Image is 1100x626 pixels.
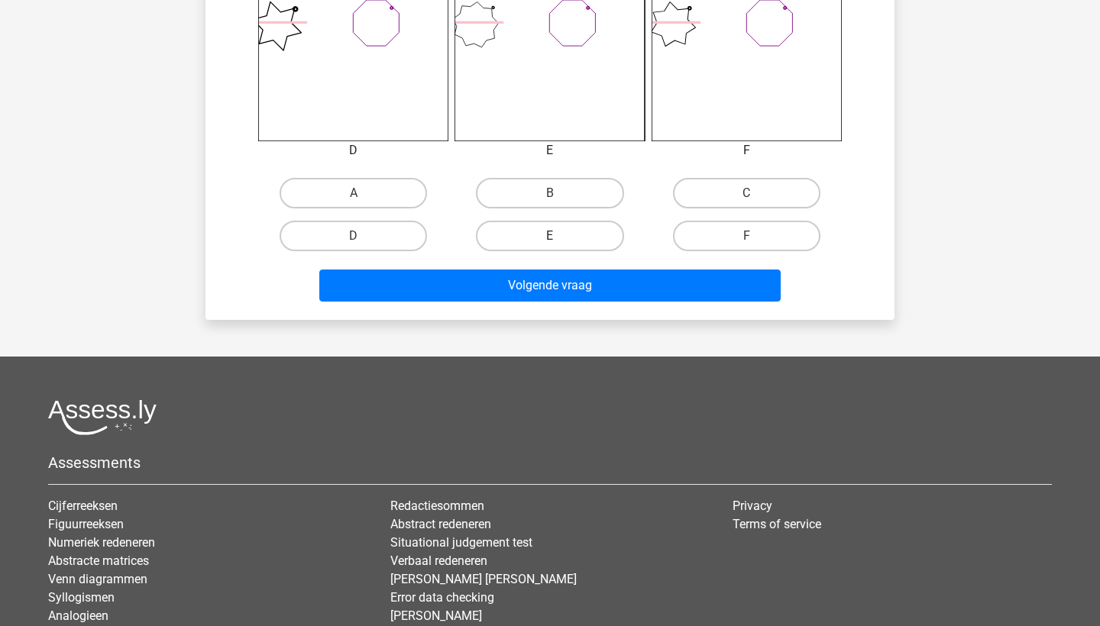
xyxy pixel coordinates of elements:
a: Error data checking [390,590,494,605]
label: A [280,178,427,208]
div: E [443,141,656,160]
a: Venn diagrammen [48,572,147,586]
a: Privacy [733,499,772,513]
a: Redactiesommen [390,499,484,513]
h5: Assessments [48,453,1052,472]
a: Abstract redeneren [390,517,491,531]
a: Situational judgement test [390,535,532,550]
label: F [673,221,820,251]
a: Terms of service [733,517,821,531]
button: Volgende vraag [319,269,781,302]
label: E [476,221,623,251]
a: Analogieen [48,608,108,623]
a: [PERSON_NAME] [390,608,482,623]
a: Numeriek redeneren [48,535,155,550]
a: Syllogismen [48,590,115,605]
div: F [640,141,853,160]
a: Figuurreeksen [48,517,124,531]
a: Abstracte matrices [48,553,149,568]
img: Assessly logo [48,399,157,435]
label: C [673,178,820,208]
label: D [280,221,427,251]
a: Verbaal redeneren [390,553,487,568]
label: B [476,178,623,208]
a: [PERSON_NAME] [PERSON_NAME] [390,572,577,586]
div: D [247,141,460,160]
a: Cijferreeksen [48,499,118,513]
